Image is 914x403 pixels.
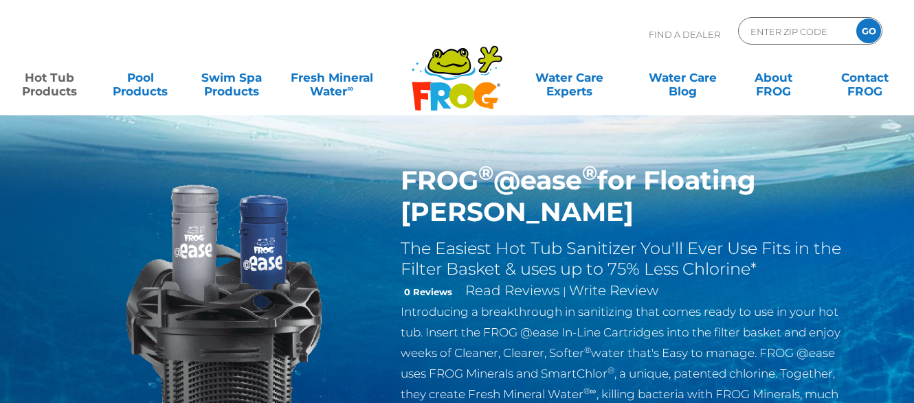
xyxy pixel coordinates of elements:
[401,165,849,228] h1: FROG @ease for Floating [PERSON_NAME]
[856,19,881,43] input: GO
[738,64,809,91] a: AboutFROG
[14,64,85,91] a: Hot TubProducts
[347,83,353,93] sup: ∞
[401,238,849,279] h2: The Easiest Hot Tub Sanitizer You'll Ever Use Fits in the Filter Basket & uses up to 75% Less Chl...
[590,386,597,396] sup: ∞
[583,386,590,396] sup: ®
[582,161,597,185] sup: ®
[649,17,720,51] p: Find A Dealer
[465,282,560,299] a: Read Reviews
[584,345,591,355] sup: ®
[563,285,566,298] span: |
[511,64,627,91] a: Water CareExperts
[287,64,376,91] a: Fresh MineralWater∞
[829,64,900,91] a: ContactFROG
[404,286,452,297] strong: 0 Reviews
[569,282,658,299] a: Write Review
[404,27,510,111] img: Frog Products Logo
[105,64,176,91] a: PoolProducts
[478,161,493,185] sup: ®
[196,64,267,91] a: Swim SpaProducts
[647,64,717,91] a: Water CareBlog
[608,365,614,376] sup: ®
